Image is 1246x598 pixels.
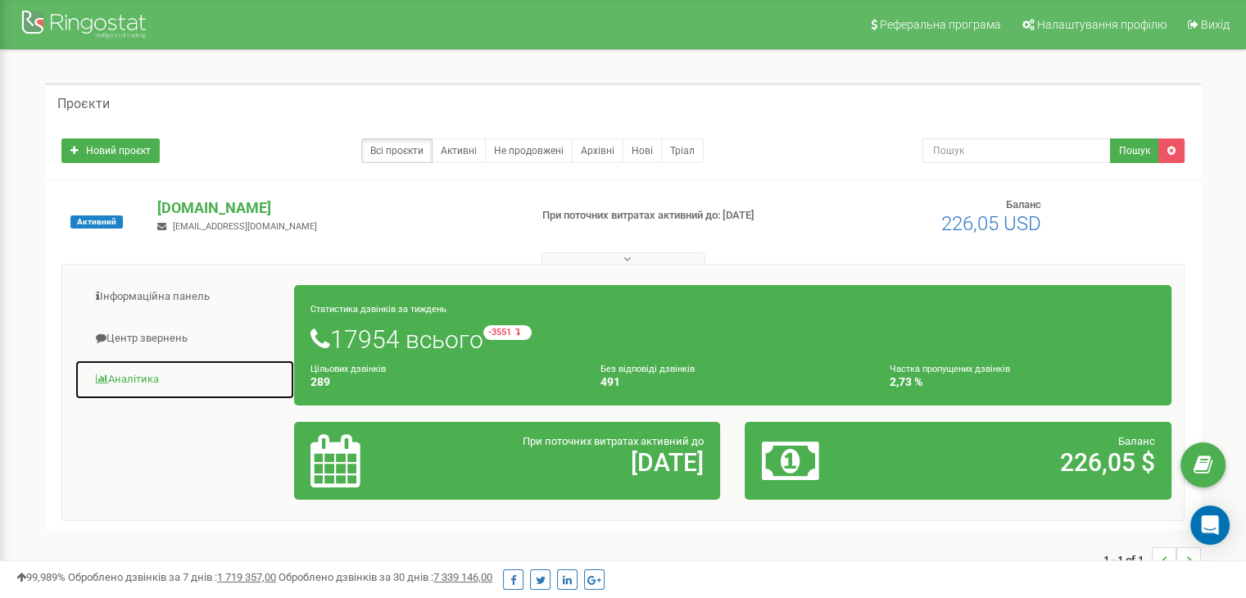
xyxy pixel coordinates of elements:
div: Open Intercom Messenger [1190,505,1230,545]
span: [EMAIL_ADDRESS][DOMAIN_NAME] [173,221,317,232]
nav: ... [1103,531,1201,588]
span: Вихід [1201,18,1230,31]
a: Центр звернень [75,319,295,359]
a: Архівні [572,138,623,163]
span: Активний [70,215,123,229]
span: Баланс [1118,435,1155,447]
small: -3551 [483,325,532,340]
span: Налаштування профілю [1037,18,1167,31]
p: При поточних витратах активний до: [DATE] [542,208,804,224]
h4: 2,73 % [890,376,1155,388]
h2: 226,05 $ [901,449,1155,476]
a: Не продовжені [485,138,573,163]
span: Баланс [1006,198,1041,211]
a: Активні [432,138,486,163]
small: Статистика дзвінків за тиждень [310,304,446,315]
span: 1 - 1 of 1 [1103,547,1152,572]
h4: 491 [600,376,866,388]
u: 1 719 357,00 [217,571,276,583]
a: Інформаційна панель [75,277,295,317]
span: 99,989% [16,571,66,583]
button: Пошук [1110,138,1159,163]
span: Реферальна програма [880,18,1001,31]
u: 7 339 146,00 [433,571,492,583]
small: Цільових дзвінків [310,364,386,374]
h5: Проєкти [57,97,110,111]
h1: 17954 всього [310,325,1155,353]
input: Пошук [922,138,1111,163]
a: Аналiтика [75,360,295,400]
a: Нові [623,138,662,163]
h4: 289 [310,376,576,388]
a: Всі проєкти [361,138,433,163]
span: При поточних витратах активний до [523,435,704,447]
small: Без відповіді дзвінків [600,364,695,374]
a: Новий проєкт [61,138,160,163]
h2: [DATE] [450,449,704,476]
small: Частка пропущених дзвінків [890,364,1010,374]
span: Оброблено дзвінків за 30 днів : [279,571,492,583]
span: 226,05 USD [941,212,1041,235]
span: Оброблено дзвінків за 7 днів : [68,571,276,583]
p: [DOMAIN_NAME] [157,197,515,219]
a: Тріал [661,138,704,163]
